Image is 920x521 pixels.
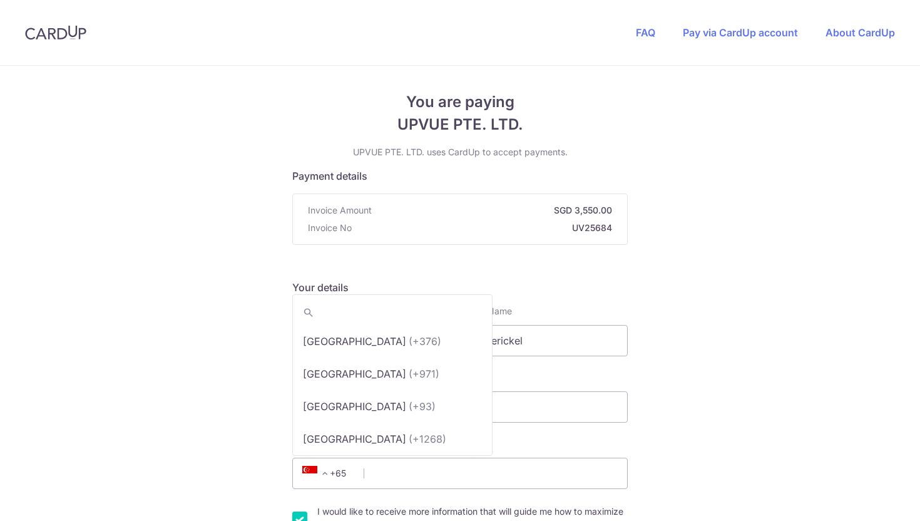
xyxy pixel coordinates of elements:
[468,325,628,356] input: Last name
[303,431,406,446] p: [GEOGRAPHIC_DATA]
[308,204,372,217] span: Invoice Amount
[377,204,612,217] strong: SGD 3,550.00
[636,26,655,39] a: FAQ
[292,280,628,295] h5: Your details
[292,146,628,158] p: UPVUE PTE. LTD. uses CardUp to accept payments.
[303,399,406,414] p: [GEOGRAPHIC_DATA]
[357,222,612,234] strong: UV25684
[825,26,895,39] a: About CardUp
[302,466,332,481] span: +65
[409,366,439,381] span: (+971)
[303,366,406,381] p: [GEOGRAPHIC_DATA]
[292,113,628,136] span: UPVUE PTE. LTD.
[409,334,441,349] span: (+376)
[308,222,352,234] span: Invoice No
[303,334,406,349] p: [GEOGRAPHIC_DATA]
[683,26,798,39] a: Pay via CardUp account
[292,168,628,183] h5: Payment details
[25,25,86,40] img: CardUp
[299,466,355,481] span: +65
[409,431,446,446] span: (+1268)
[409,399,436,414] span: (+93)
[292,91,628,113] span: You are paying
